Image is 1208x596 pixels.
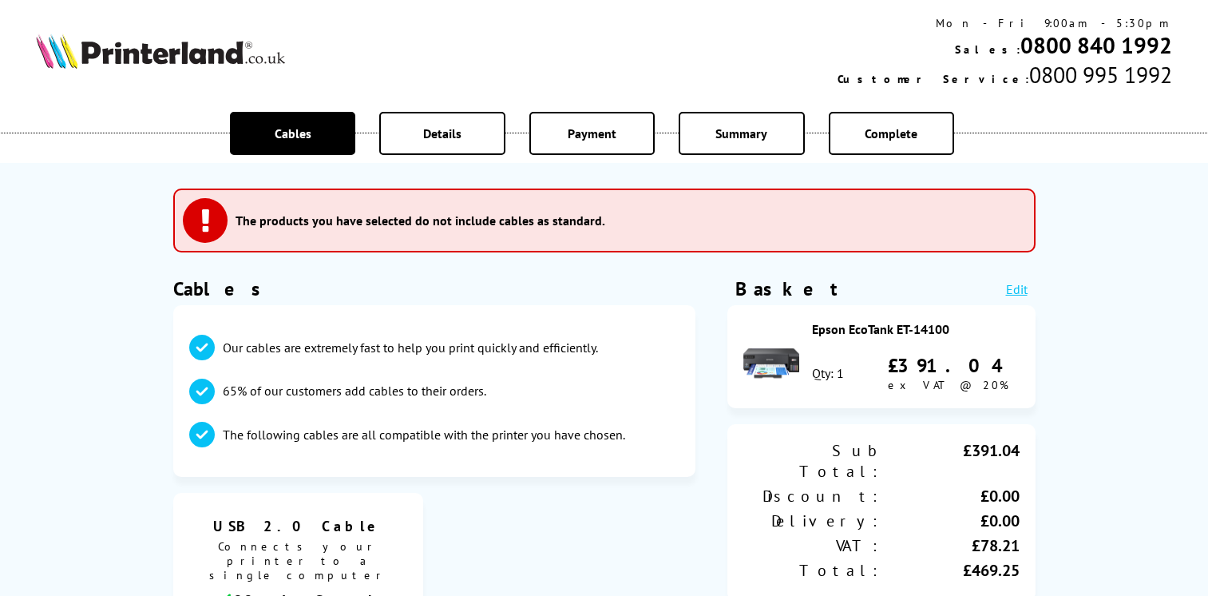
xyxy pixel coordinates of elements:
[838,72,1029,86] span: Customer Service:
[881,440,1020,482] div: £391.04
[743,560,881,581] div: Total:
[275,125,311,141] span: Cables
[743,328,799,383] img: Epson EcoTank ET-14100
[743,440,881,482] div: Sub Total:
[812,365,844,381] div: Qty: 1
[423,125,461,141] span: Details
[715,125,767,141] span: Summary
[838,16,1172,30] div: Mon - Fri 9:00am - 5:30pm
[743,511,881,531] div: Delivery:
[865,125,917,141] span: Complete
[568,125,616,141] span: Payment
[743,535,881,556] div: VAT:
[185,517,412,535] span: USB 2.0 Cable
[881,535,1020,556] div: £78.21
[735,276,839,301] div: Basket
[223,382,486,399] p: 65% of our customers add cables to their orders.
[955,42,1020,57] span: Sales:
[173,276,695,301] h1: Cables
[881,511,1020,531] div: £0.00
[881,486,1020,507] div: £0.00
[881,560,1020,581] div: £469.25
[888,353,1020,378] div: £391.04
[743,486,881,507] div: Discount:
[181,535,416,590] span: Connects your printer to a single computer
[888,378,1008,392] span: ex VAT @ 20%
[36,34,285,69] img: Printerland Logo
[236,213,605,228] h3: The products you have selected do not include cables as standard.
[1020,30,1172,60] a: 0800 840 1992
[812,321,1020,337] div: Epson EcoTank ET-14100
[1006,281,1028,297] a: Edit
[223,339,598,356] p: Our cables are extremely fast to help you print quickly and efficiently.
[1029,60,1172,89] span: 0800 995 1992
[223,426,625,443] p: The following cables are all compatible with the printer you have chosen.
